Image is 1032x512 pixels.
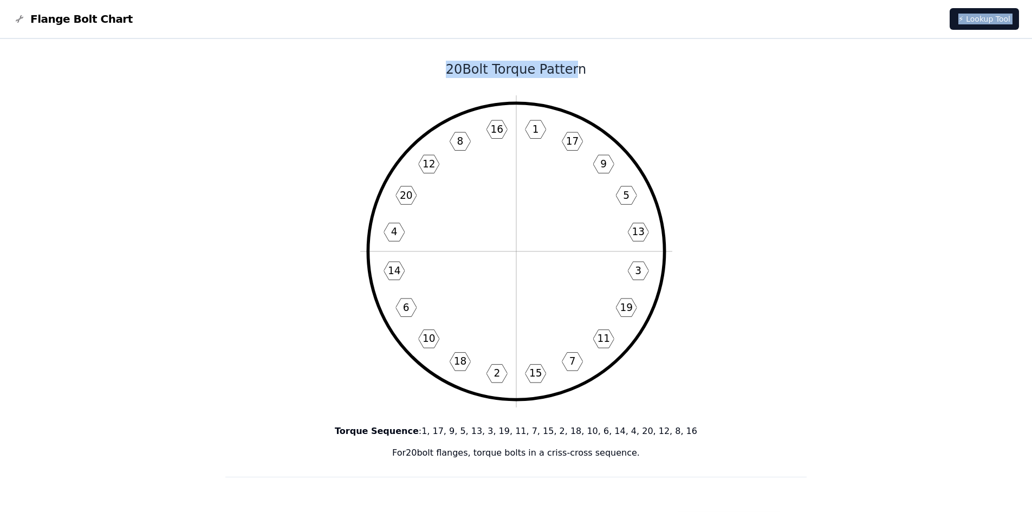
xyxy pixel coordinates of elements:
text: 1 [532,124,538,135]
text: 8 [457,135,463,147]
text: 9 [600,158,607,170]
text: 19 [620,302,633,313]
h1: 20 Bolt Torque Pattern [225,61,807,78]
text: 18 [453,355,466,367]
a: Flange Bolt Chart LogoFlange Bolt Chart [13,11,133,27]
p: For 20 bolt flanges, torque bolts in a criss-cross sequence. [225,446,807,459]
text: 2 [494,367,500,379]
text: 11 [597,333,610,344]
text: 3 [635,265,641,276]
text: 20 [399,190,412,201]
text: 10 [422,333,435,344]
p: : 1, 17, 9, 5, 13, 3, 19, 11, 7, 15, 2, 18, 10, 6, 14, 4, 20, 12, 8, 16 [225,425,807,438]
text: 17 [566,135,579,147]
text: 16 [490,124,503,135]
text: 5 [623,190,629,201]
b: Torque Sequence [335,426,419,436]
text: 6 [403,302,409,313]
text: 12 [422,158,435,170]
text: 4 [391,226,397,238]
text: 13 [632,226,645,238]
img: Flange Bolt Chart Logo [13,12,26,25]
text: 14 [387,265,400,276]
text: 7 [569,355,575,367]
span: Flange Bolt Chart [30,11,133,27]
a: ⚡ Lookup Tool [950,8,1019,30]
text: 15 [529,367,542,379]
